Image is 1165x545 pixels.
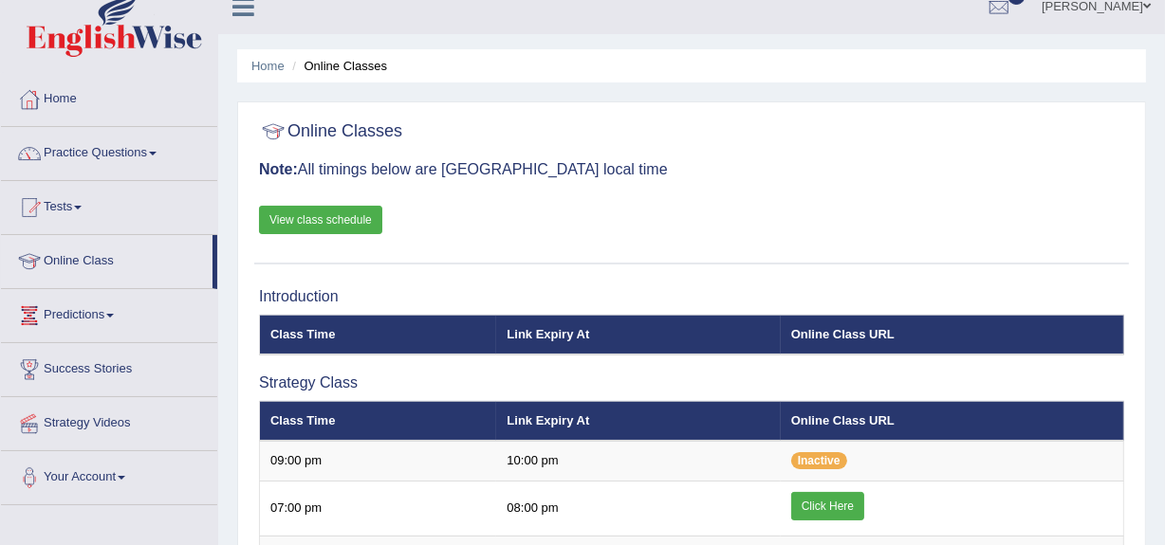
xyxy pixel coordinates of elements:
[259,161,1124,178] h3: All timings below are [GEOGRAPHIC_DATA] local time
[791,492,864,520] a: Click Here
[496,481,780,536] td: 08:00 pm
[496,401,780,441] th: Link Expiry At
[259,374,1124,391] h3: Strategy Class
[496,315,780,354] th: Link Expiry At
[496,441,780,481] td: 10:00 pm
[259,206,382,234] a: View class schedule
[260,401,497,441] th: Class Time
[260,441,497,481] td: 09:00 pm
[1,127,217,174] a: Practice Questions
[287,57,387,75] li: Online Classes
[1,343,217,391] a: Success Stories
[1,451,217,499] a: Your Account
[1,289,217,336] a: Predictions
[259,161,298,177] b: Note:
[781,315,1124,354] th: Online Class URL
[260,315,497,354] th: Class Time
[260,481,497,536] td: 07:00 pm
[1,235,213,282] a: Online Class
[781,401,1124,441] th: Online Class URL
[1,397,217,445] a: Strategy Videos
[259,118,402,146] h2: Online Classes
[1,73,217,120] a: Home
[791,452,847,469] span: Inactive
[251,59,285,73] a: Home
[259,288,1124,305] h3: Introduction
[1,181,217,228] a: Tests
